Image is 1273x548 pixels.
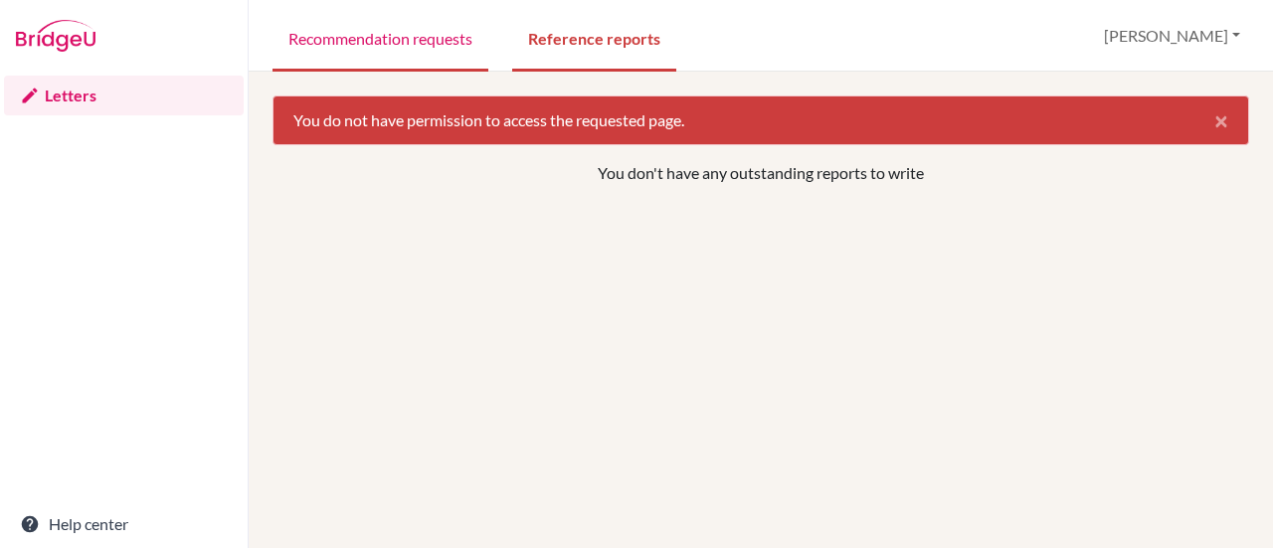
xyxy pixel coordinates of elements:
[4,504,244,544] a: Help center
[1214,105,1228,134] span: ×
[16,20,95,52] img: Bridge-U
[4,76,244,115] a: Letters
[273,95,1249,145] div: You do not have permission to access the requested page.
[1194,96,1248,144] button: Close
[273,3,488,72] a: Recommendation requests
[512,3,676,72] a: Reference reports
[1095,17,1249,55] button: [PERSON_NAME]
[369,161,1153,185] p: You don't have any outstanding reports to write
